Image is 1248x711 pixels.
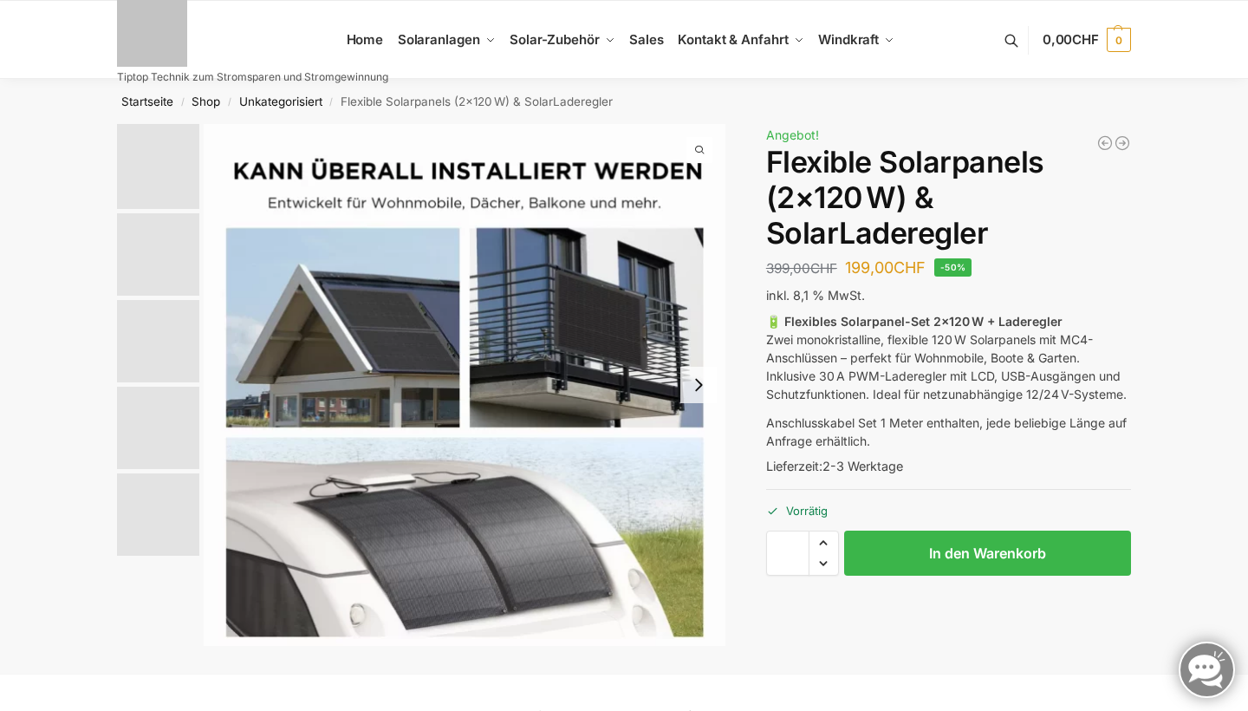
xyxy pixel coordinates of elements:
[117,387,199,469] img: s-l1600 (4)
[934,258,972,277] span: -50%
[503,1,622,79] a: Solar-Zubehör
[87,79,1162,124] nav: Breadcrumb
[622,1,671,79] a: Sales
[1043,14,1131,66] a: 0,00CHF 0
[766,145,1131,251] h1: Flexible Solarpanels (2×120 W) & SolarLaderegler
[220,95,238,109] span: /
[117,72,388,82] p: Tiptop Technik zum Stromsparen und Stromgewinnung
[766,312,1131,403] p: Zwei monokristalline, flexible 120 W Solarpanels mit MC4-Anschlüssen – perfekt für Wohnmobile, Bo...
[766,288,865,303] span: inkl. 8,1 % MwSt.
[510,31,600,48] span: Solar-Zubehör
[1114,134,1131,152] a: Balkonkraftwerk 1780 Watt mit 4 KWh Zendure Batteriespeicher Notstrom fähig
[239,95,322,108] a: Unkategorisiert
[1072,31,1099,48] span: CHF
[204,124,725,646] a: Flexible Solar Module für Wohnmobile Camping Balkons l960 9
[822,459,903,473] span: 2-3 Werktage
[204,124,725,646] img: Flexible Solar Module
[766,489,1131,519] p: Vorrätig
[809,532,838,554] span: Increase quantity
[117,300,199,382] img: Flexibel unendlich viele Einsatzmöglichkeiten
[845,258,926,277] bdi: 199,00
[117,213,199,296] img: Flexibles Solarmodul 120 watt
[809,552,838,575] span: Reduce quantity
[1043,31,1099,48] span: 0,00
[173,95,192,109] span: /
[629,31,664,48] span: Sales
[810,260,837,277] span: CHF
[894,258,926,277] span: CHF
[766,459,903,473] span: Lieferzeit:
[811,1,902,79] a: Windkraft
[844,531,1131,576] button: In den Warenkorb
[766,314,1063,329] strong: 🔋 Flexibles Solarpanel-Set 2×120 W + Laderegler
[192,95,220,108] a: Shop
[1107,28,1131,52] span: 0
[1096,134,1114,152] a: Balkonkraftwerk 890/600 Watt bificial Glas/Glas
[671,1,811,79] a: Kontakt & Anfahrt
[117,473,199,556] img: Flexibel in allen Bereichen
[766,260,837,277] bdi: 399,00
[117,124,199,209] img: Flexible Solar Module
[680,367,717,403] button: Next slide
[390,1,502,79] a: Solaranlagen
[678,31,788,48] span: Kontakt & Anfahrt
[766,531,809,576] input: Produktmenge
[766,127,819,142] span: Angebot!
[818,31,879,48] span: Windkraft
[398,31,480,48] span: Solaranlagen
[322,95,341,109] span: /
[121,95,173,108] a: Startseite
[766,414,1131,450] p: Anschlusskabel Set 1 Meter enthalten, jede beliebige Länge auf Anfrage erhältlich.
